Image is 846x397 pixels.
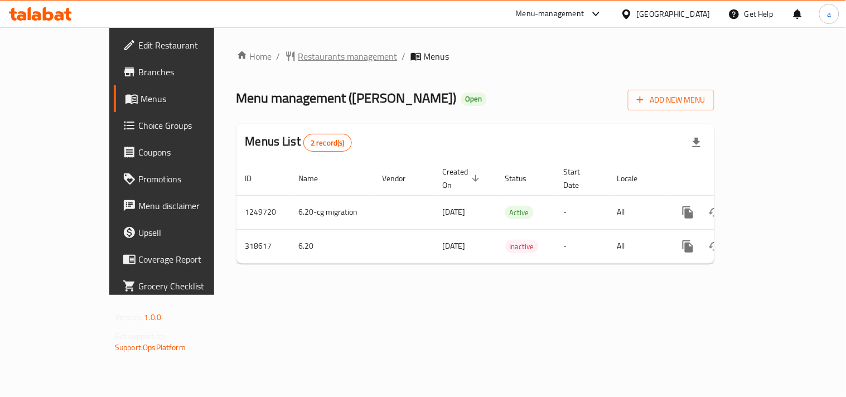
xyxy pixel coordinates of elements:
[443,205,466,219] span: [DATE]
[299,172,333,185] span: Name
[298,50,398,63] span: Restaurants management
[114,273,250,299] a: Grocery Checklist
[138,65,241,79] span: Branches
[608,195,666,229] td: All
[304,138,351,148] span: 2 record(s)
[461,94,487,104] span: Open
[236,229,290,263] td: 318617
[443,239,466,253] span: [DATE]
[461,93,487,106] div: Open
[683,129,710,156] div: Export file
[505,172,542,185] span: Status
[115,340,186,355] a: Support.OpsPlatform
[383,172,420,185] span: Vendor
[675,199,702,226] button: more
[443,165,483,192] span: Created On
[424,50,449,63] span: Menus
[564,165,595,192] span: Start Date
[555,229,608,263] td: -
[637,8,710,20] div: [GEOGRAPHIC_DATA]
[138,253,241,266] span: Coverage Report
[138,226,241,239] span: Upsell
[138,199,241,212] span: Menu disclaimer
[114,192,250,219] a: Menu disclaimer
[702,233,728,260] button: Change Status
[675,233,702,260] button: more
[236,50,714,63] nav: breadcrumb
[236,50,272,63] a: Home
[505,206,534,219] span: Active
[303,134,352,152] div: Total records count
[702,199,728,226] button: Change Status
[608,229,666,263] td: All
[637,93,705,107] span: Add New Menu
[114,32,250,59] a: Edit Restaurant
[114,139,250,166] a: Coupons
[114,166,250,192] a: Promotions
[516,7,584,21] div: Menu-management
[138,146,241,159] span: Coupons
[138,172,241,186] span: Promotions
[245,133,352,152] h2: Menus List
[115,329,166,343] span: Get support on:
[114,246,250,273] a: Coverage Report
[245,172,267,185] span: ID
[285,50,398,63] a: Restaurants management
[505,240,539,253] span: Inactive
[402,50,406,63] li: /
[138,38,241,52] span: Edit Restaurant
[277,50,281,63] li: /
[138,279,241,293] span: Grocery Checklist
[236,195,290,229] td: 1249720
[290,195,374,229] td: 6.20-cg migration
[114,219,250,246] a: Upsell
[141,92,241,105] span: Menus
[617,172,652,185] span: Locale
[114,112,250,139] a: Choice Groups
[115,310,142,325] span: Version:
[236,162,791,264] table: enhanced table
[114,85,250,112] a: Menus
[236,85,457,110] span: Menu management ( [PERSON_NAME] )
[138,119,241,132] span: Choice Groups
[144,310,161,325] span: 1.0.0
[666,162,791,196] th: Actions
[290,229,374,263] td: 6.20
[555,195,608,229] td: -
[827,8,831,20] span: a
[628,90,714,110] button: Add New Menu
[114,59,250,85] a: Branches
